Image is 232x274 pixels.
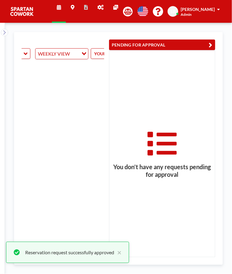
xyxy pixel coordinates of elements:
[37,50,71,58] span: WEEKLY VIEW
[10,5,34,18] img: organization-logo
[72,50,78,58] input: Search for option
[114,249,121,256] button: close
[91,48,152,59] button: YOUR RESERVATIONS
[109,163,215,178] h3: You don’t have any requests pending for approval
[170,9,176,14] span: SB
[181,7,215,12] span: [PERSON_NAME]
[36,49,88,59] div: Search for option
[109,39,215,50] button: PENDING FOR APPROVAL
[25,249,114,256] div: Reservation request successfully approved
[181,12,192,17] span: Admin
